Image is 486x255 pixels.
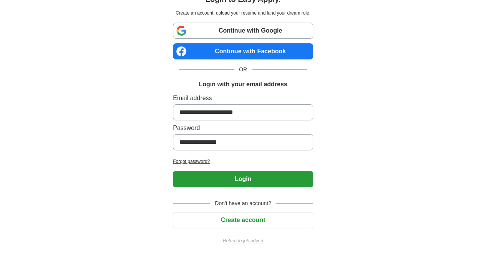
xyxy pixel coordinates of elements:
button: Create account [173,212,313,228]
p: Create an account, upload your resume and land your dream role. [174,10,312,16]
h1: Login with your email address [199,80,287,89]
button: Login [173,171,313,187]
a: Continue with Google [173,23,313,39]
a: Create account [173,217,313,223]
a: Continue with Facebook [173,43,313,59]
span: Don't have an account? [210,199,276,207]
label: Password [173,123,313,133]
span: OR [234,66,252,74]
a: Return to job advert [173,237,313,244]
a: Forgot password? [173,158,313,165]
label: Email address [173,94,313,103]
